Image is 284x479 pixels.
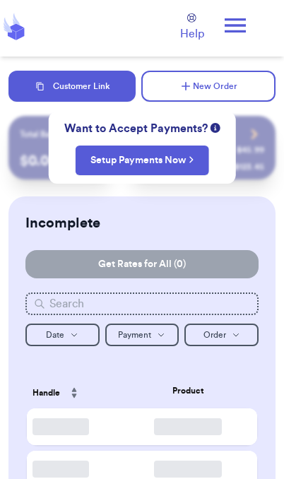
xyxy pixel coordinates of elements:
[25,250,259,278] button: Get Rates for All (0)
[118,331,151,339] span: Payment
[32,386,60,399] span: Handle
[180,13,204,42] a: Help
[237,144,264,155] div: $ 45.99
[25,213,100,233] h2: Incomplete
[20,151,104,171] p: $ 0.00
[20,129,70,140] p: Total Balance
[203,331,226,339] span: Order
[46,331,64,339] span: Date
[63,379,85,407] button: Sort ascending
[25,324,100,346] button: Date
[25,292,259,315] input: Search
[141,71,276,102] button: New Order
[180,25,204,42] span: Help
[90,153,194,167] a: Setup Payments Now
[64,120,208,137] span: Want to Accept Payments?
[76,146,209,175] button: Setup Payments Now
[234,161,264,172] div: $ 123.45
[105,324,179,346] button: Payment
[172,384,203,397] span: Product
[184,324,259,346] button: Order
[8,71,136,102] button: Customer Link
